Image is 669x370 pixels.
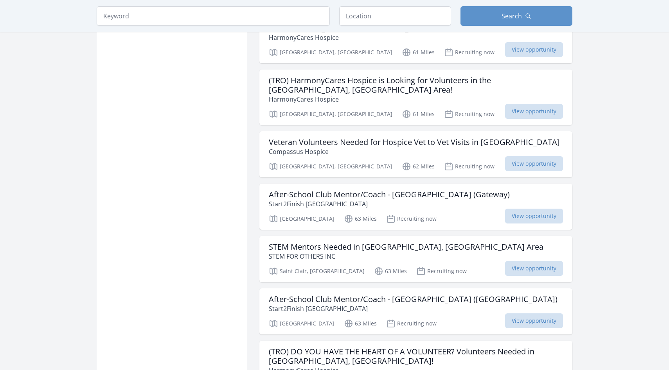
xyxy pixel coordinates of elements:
h3: After-School Club Mentor/Coach - [GEOGRAPHIC_DATA] ([GEOGRAPHIC_DATA]) [269,295,557,304]
p: 61 Miles [402,109,435,119]
span: View opportunity [505,156,563,171]
input: Keyword [97,6,330,26]
p: 63 Miles [344,214,377,223]
span: View opportunity [505,313,563,328]
p: [GEOGRAPHIC_DATA], [GEOGRAPHIC_DATA] [269,162,392,171]
p: Start2Finish [GEOGRAPHIC_DATA] [269,304,557,313]
a: (TRO) HarmonyCares Hospice is Looking for Volunteers in the [GEOGRAPHIC_DATA], [GEOGRAPHIC_DATA] ... [259,70,572,125]
h3: (TRO) DO YOU HAVE THE HEART OF A VOLUNTEER? Volunteers Needed in [GEOGRAPHIC_DATA], [GEOGRAPHIC_D... [269,347,563,366]
span: View opportunity [505,261,563,276]
p: Recruiting now [444,162,495,171]
p: Recruiting now [416,266,467,276]
p: [GEOGRAPHIC_DATA] [269,319,334,328]
p: [GEOGRAPHIC_DATA] [269,214,334,223]
a: Veteran Volunteers Needed for Hospice Vet to Vet Visits in [GEOGRAPHIC_DATA] Compassus Hospice [G... [259,131,572,177]
span: View opportunity [505,209,563,223]
h3: (TRO) HarmonyCares Hospice is Looking for Volunteers in the [GEOGRAPHIC_DATA], [GEOGRAPHIC_DATA] ... [269,76,563,95]
p: Recruiting now [386,214,437,223]
p: [GEOGRAPHIC_DATA], [GEOGRAPHIC_DATA] [269,48,392,57]
p: Recruiting now [444,48,495,57]
p: Recruiting now [444,109,495,119]
button: Search [460,6,572,26]
h3: After-School Club Mentor/Coach - [GEOGRAPHIC_DATA] (Gateway) [269,190,510,199]
span: View opportunity [505,104,563,119]
p: STEM FOR OTHERS INC [269,252,543,261]
h3: (LAS) DO YOU HAVE THE HEART OF A VOLUNTEER? Volunteers Needed In [GEOGRAPHIC_DATA], [GEOGRAPHIC_D... [269,14,563,33]
p: Saint Clair, [GEOGRAPHIC_DATA] [269,266,365,276]
input: Location [339,6,451,26]
p: 61 Miles [402,48,435,57]
h3: STEM Mentors Needed in [GEOGRAPHIC_DATA], [GEOGRAPHIC_DATA] Area [269,242,543,252]
p: Compassus Hospice [269,147,560,156]
p: 62 Miles [402,162,435,171]
p: HarmonyCares Hospice [269,33,563,42]
p: Recruiting now [386,319,437,328]
span: Search [502,11,522,21]
a: After-School Club Mentor/Coach - [GEOGRAPHIC_DATA] (Gateway) Start2Finish [GEOGRAPHIC_DATA] [GEOG... [259,184,572,230]
h3: Veteran Volunteers Needed for Hospice Vet to Vet Visits in [GEOGRAPHIC_DATA] [269,138,560,147]
a: STEM Mentors Needed in [GEOGRAPHIC_DATA], [GEOGRAPHIC_DATA] Area STEM FOR OTHERS INC Saint Clair,... [259,236,572,282]
p: 63 Miles [374,266,407,276]
span: View opportunity [505,42,563,57]
a: (LAS) DO YOU HAVE THE HEART OF A VOLUNTEER? Volunteers Needed In [GEOGRAPHIC_DATA], [GEOGRAPHIC_D... [259,8,572,63]
p: 63 Miles [344,319,377,328]
p: HarmonyCares Hospice [269,95,563,104]
a: After-School Club Mentor/Coach - [GEOGRAPHIC_DATA] ([GEOGRAPHIC_DATA]) Start2Finish [GEOGRAPHIC_D... [259,288,572,334]
p: Start2Finish [GEOGRAPHIC_DATA] [269,199,510,209]
p: [GEOGRAPHIC_DATA], [GEOGRAPHIC_DATA] [269,109,392,119]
